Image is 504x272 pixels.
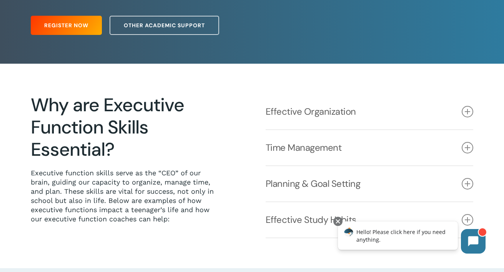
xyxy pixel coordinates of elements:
h2: Why are Executive Function Skills Essential? [31,94,221,161]
a: Effective Study Habits [266,202,474,237]
iframe: Chatbot [330,215,493,261]
a: Register Now [31,16,102,35]
span: Other Academic Support [124,21,205,29]
a: Time Management [266,130,474,165]
span: Register Now [44,21,88,29]
p: Executive function skills serve as the “CEO” of our brain, guiding our capacity to organize, mana... [31,168,221,224]
a: Effective Organization [266,94,474,129]
a: Planning & Goal Setting [266,166,474,201]
a: Other Academic Support [110,16,219,35]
